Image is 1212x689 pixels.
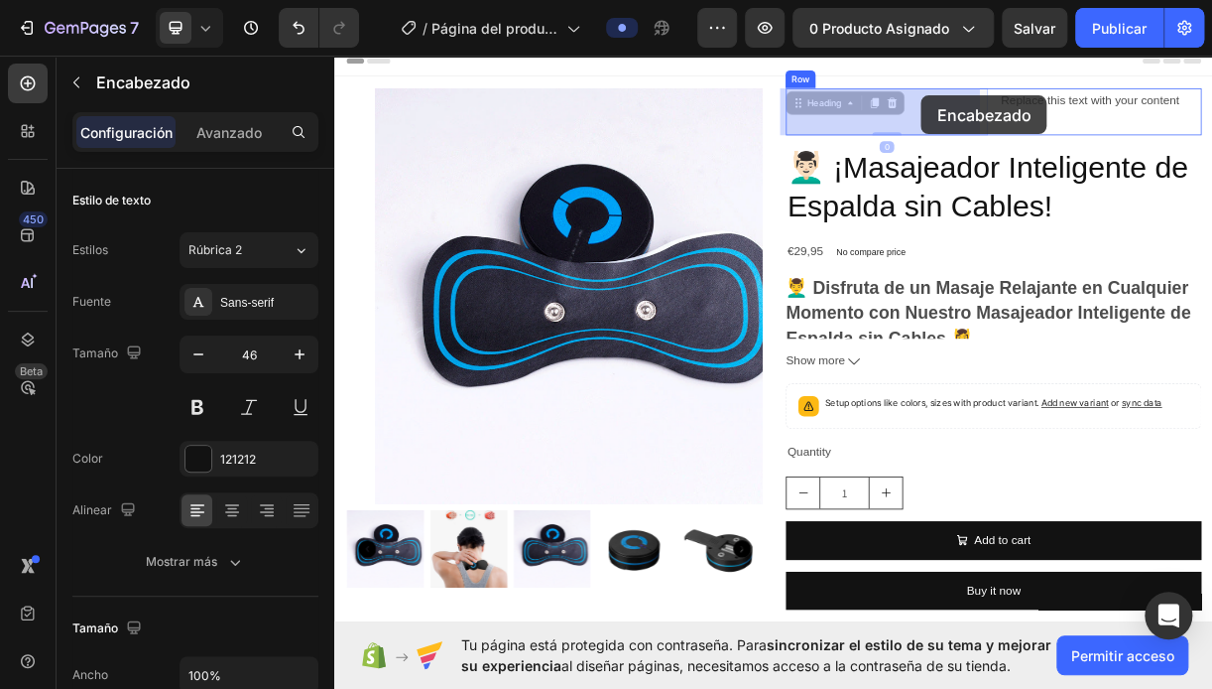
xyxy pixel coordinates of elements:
font: Color [72,450,103,468]
span: Salvar [1014,20,1055,37]
font: Estilos [72,241,108,259]
button: 7 [8,8,148,48]
span: Rúbrica 2 [188,241,242,259]
div: 121212 [220,451,313,469]
font: Publicar [1092,18,1147,39]
iframe: Design area [334,47,1212,630]
font: Tamaño [72,344,118,362]
font: Estilo de texto [72,192,151,209]
p: Avanzado [196,122,262,143]
span: Tu página está protegida con contraseña. Para al diseñar páginas, necesitamos acceso a la contras... [461,634,1056,676]
span: Página del producto - [DATE][PERSON_NAME] 16:47:14 [431,18,558,39]
span: / [423,18,427,39]
button: Mostrar más [72,544,318,580]
div: Deshacer/Rehacer [279,8,359,48]
button: 0 producto asignado [792,8,994,48]
p: 7 [130,16,139,40]
div: Beta [15,363,48,379]
button: Rúbrica 2 [180,232,318,268]
span: 0 producto asignado [809,18,949,39]
div: Sans-serif [220,294,313,312]
p: Heading [96,70,310,94]
span: Permitir acceso [1071,645,1174,666]
button: Salvar [1002,8,1067,48]
font: Fuente [72,293,111,311]
p: Configuración [80,122,173,143]
button: Publicar [1075,8,1163,48]
font: Tamaño [72,620,118,637]
button: Permitir acceso [1056,635,1188,675]
div: 450 [19,211,48,227]
div: Abra Intercom Messenger [1145,592,1192,639]
font: Ancho [72,666,108,684]
font: Alinear [72,501,112,519]
font: Mostrar más [146,553,217,571]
